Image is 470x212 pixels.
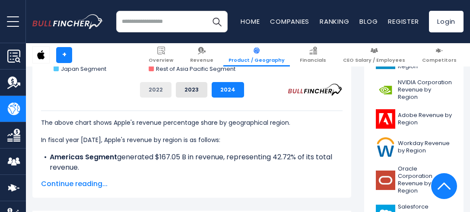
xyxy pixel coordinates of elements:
a: Blog [359,17,378,26]
span: Applied Materials Revenue by Region [398,48,452,70]
span: Overview [149,57,173,63]
span: Continue reading... [41,179,343,189]
a: Companies [270,17,309,26]
button: Search [206,11,228,32]
span: Workday Revenue by Region [398,140,452,155]
a: Home [241,17,260,26]
a: Go to homepage [32,14,116,29]
img: ORCL logo [376,171,395,190]
img: WDAY logo [376,137,395,157]
b: Europe Segment [50,173,108,183]
a: Login [429,11,464,32]
span: NVIDIA Corporation Revenue by Region [398,79,452,101]
li: generated $101.33 B in revenue, representing 25.91% of its total revenue. [41,173,343,193]
button: 2022 [140,82,171,98]
img: NVDA logo [376,80,395,100]
a: Overview [143,43,178,66]
a: Revenue [185,43,219,66]
a: + [56,47,72,63]
a: Workday Revenue by Region [371,135,457,159]
a: Ranking [320,17,349,26]
img: AAPL logo [33,47,49,63]
b: Americas Segment [50,152,117,162]
a: Oracle Corporation Revenue by Region [371,163,457,197]
img: bullfincher logo [32,14,103,29]
a: CEO Salary / Employees [338,43,410,66]
a: Adobe Revenue by Region [371,107,457,131]
span: Product / Geography [229,57,285,63]
text: Rest of Asia Pacific Segment [156,65,235,73]
a: Financials [295,43,331,66]
span: Financials [300,57,326,63]
a: Register [388,17,419,26]
img: ADBE logo [376,109,395,129]
button: 2023 [176,82,207,98]
span: Adobe Revenue by Region [398,112,452,127]
span: Revenue [190,57,213,63]
p: The above chart shows Apple's revenue percentage share by geographical region. [41,117,343,128]
a: Product / Geography [223,43,290,66]
button: 2024 [212,82,244,98]
span: Competitors [422,57,457,63]
li: generated $167.05 B in revenue, representing 42.72% of its total revenue. [41,152,343,173]
text: Japan Segment [61,65,106,73]
span: CEO Salary / Employees [343,57,405,63]
a: Competitors [417,43,462,66]
p: In fiscal year [DATE], Apple's revenue by region is as follows: [41,135,343,145]
span: Oracle Corporation Revenue by Region [398,165,452,195]
a: NVIDIA Corporation Revenue by Region [371,77,457,103]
